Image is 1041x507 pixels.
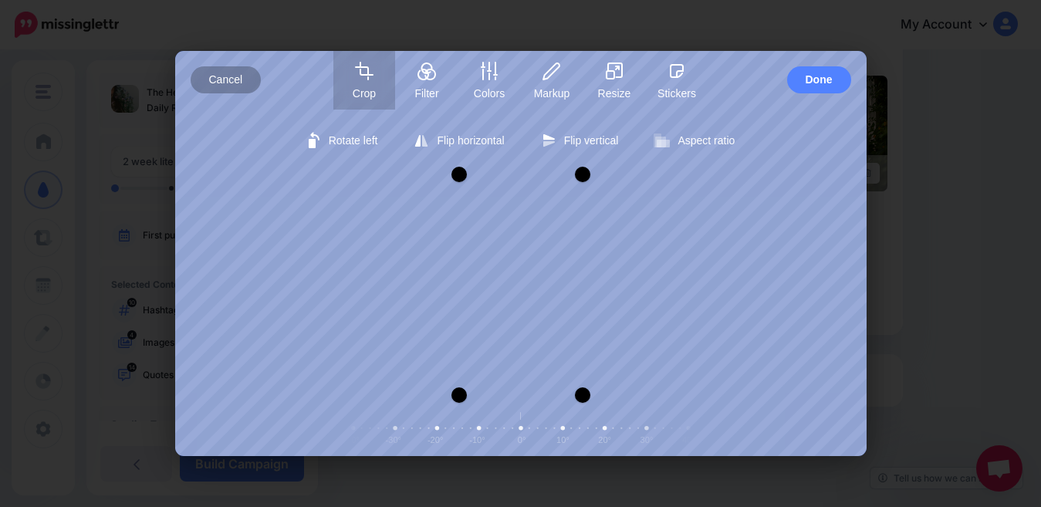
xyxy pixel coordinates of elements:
[512,410,542,431] span: Center rotation
[458,87,520,100] span: Colors
[437,134,504,147] span: Flip horizontal
[297,125,387,156] button: Rotate left
[806,66,833,93] span: Done
[333,51,395,110] button: Crop
[333,87,395,100] span: Crop
[564,134,619,147] span: Flip vertical
[396,87,458,100] span: Filter
[646,125,744,156] button: Aspect ratio
[458,51,520,110] button: Colors
[405,125,513,156] button: Flip horizontal
[583,87,645,100] span: Resize
[787,66,851,93] button: Done
[678,134,735,147] span: Aspect ratio
[396,51,458,110] button: Filter
[512,410,530,424] button: Center rotation
[191,66,262,93] button: Cancel
[521,87,583,100] span: Markup
[646,51,708,110] button: Stickers
[329,134,378,147] span: Rotate left
[646,87,708,100] span: Stickers
[583,51,645,110] button: Resize
[532,125,628,156] button: Flip vertical
[209,66,243,93] span: Cancel
[521,51,583,110] button: Markup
